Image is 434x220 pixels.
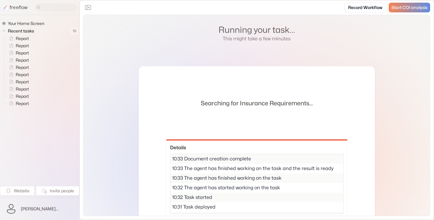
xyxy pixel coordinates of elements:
span: [PERSON_NAME][EMAIL_ADDRESS][DOMAIN_NAME] [21,206,74,212]
span: Searching for Insurance Requirements... [201,99,313,108]
h1: Running your task... [219,25,295,35]
a: Report [4,49,31,57]
span: Report [14,86,31,92]
a: Your Home Screen [2,20,47,27]
span: 10 [70,27,79,35]
a: Report [4,100,31,107]
a: Report [4,93,31,100]
a: Record Workflow [344,3,386,12]
a: Report [4,78,31,85]
p: freeflow [10,4,28,11]
a: Report [4,35,31,42]
span: Start COI analysis [392,5,427,10]
a: Report [4,57,31,64]
span: Report [14,72,31,78]
span: Report [14,50,31,56]
a: Report [4,64,31,71]
a: Report [4,42,31,49]
a: Report [4,71,31,78]
span: Report [14,79,31,85]
div: 10:31 Task deployed [170,202,343,212]
button: Close the sidebar [83,3,93,12]
span: Report [14,93,31,99]
button: Invite people [36,186,79,196]
span: Your Home Screen [7,20,46,26]
span: Recent tasks [7,28,36,34]
a: freeflow [2,4,28,11]
div: 10:33 The agent has finished working on the task and the result is ready [170,164,343,173]
span: Report [14,36,31,42]
button: [PERSON_NAME][EMAIL_ADDRESS][DOMAIN_NAME] [4,201,76,216]
button: Recent tasks [2,27,36,35]
span: This might take a few minutes [223,35,291,41]
div: 10:32 The agent has started working on the task [170,183,343,193]
div: 10:33 The agent has finished working on the task [170,173,343,183]
span: Report [14,57,31,63]
span: Report [14,64,31,70]
div: 10:33 Document creation complete [170,154,343,164]
span: Report [14,101,31,107]
a: Start COI analysis [389,3,430,12]
span: Report [14,43,31,49]
a: Report [4,85,31,93]
div: 10:32 Task started [170,193,343,202]
h2: Details [170,144,344,151]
